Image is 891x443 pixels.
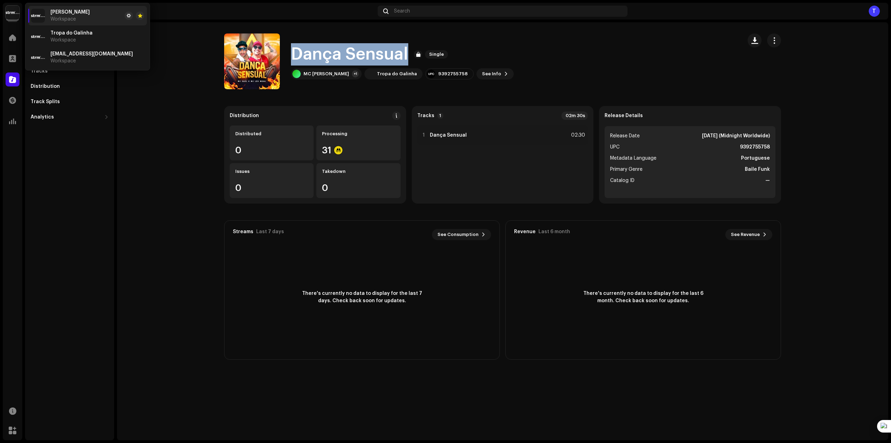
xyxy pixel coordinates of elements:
[514,229,536,235] div: Revenue
[610,132,640,140] span: Release Date
[394,8,410,14] span: Search
[561,112,588,120] div: 02m 30s
[31,68,48,74] div: Tracks
[702,132,770,140] strong: [DATE] (Midnight Worldwide)
[610,143,620,151] span: UPC
[50,9,90,15] span: Yuri
[31,30,45,44] img: 408b884b-546b-4518-8448-1008f9c76b02
[256,229,284,235] div: Last 7 days
[377,71,417,77] div: Tropa do Galinha
[28,64,111,78] re-m-nav-item: Tracks
[31,114,54,120] div: Analytics
[476,68,514,79] button: See Info
[322,131,395,137] div: Processing
[352,70,359,77] div: +1
[233,229,253,235] div: Streams
[610,154,656,162] span: Metadata Language
[230,113,259,119] div: Distribution
[437,228,479,242] span: See Consumption
[50,58,76,64] span: Workspace
[731,228,760,242] span: See Revenue
[31,99,60,105] div: Track Splits
[425,50,448,59] span: Single
[322,169,395,174] div: Takedown
[50,16,76,22] span: Workspace
[417,113,434,119] strong: Tracks
[437,113,443,119] p-badge: 1
[50,51,133,57] span: tropadogalinha@tropadogalinha.com.br
[745,165,770,174] strong: Baile Funk
[432,229,491,240] button: See Consumption
[299,290,425,305] span: There's currently no data to display for the last 7 days. Check back soon for updates.
[28,110,111,124] re-m-nav-dropdown: Analytics
[291,43,408,66] h1: Dança Sensual
[50,30,93,36] span: Tropa do Galinha
[28,79,111,93] re-m-nav-item: Distribution
[538,229,570,235] div: Last 6 month
[50,37,76,43] span: Workspace
[31,84,60,89] div: Distribution
[610,165,642,174] span: Primary Genre
[28,95,111,109] re-m-nav-item: Track Splits
[6,6,19,20] img: 408b884b-546b-4518-8448-1008f9c76b02
[869,6,880,17] div: T
[740,143,770,151] strong: 9392755758
[235,169,308,174] div: Issues
[31,9,45,23] img: 408b884b-546b-4518-8448-1008f9c76b02
[581,290,706,305] span: There's currently no data to display for the last 6 month. Check back soon for updates.
[610,176,634,185] span: Catalog ID
[303,71,349,77] div: MC [PERSON_NAME]
[741,154,770,162] strong: Portuguese
[570,131,585,139] div: 02:30
[438,71,468,77] div: 9392755758
[430,132,467,138] strong: Dança Sensual
[605,113,643,119] strong: Release Details
[235,131,308,137] div: Distributed
[31,51,45,64] img: 408b884b-546b-4518-8448-1008f9c76b02
[125,8,375,14] div: Catalog
[366,70,374,78] img: c12463d4-b8b0-4659-8bc0-1aaeb3dee4aa
[765,176,770,185] strong: —
[482,67,501,81] span: See Info
[725,229,772,240] button: See Revenue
